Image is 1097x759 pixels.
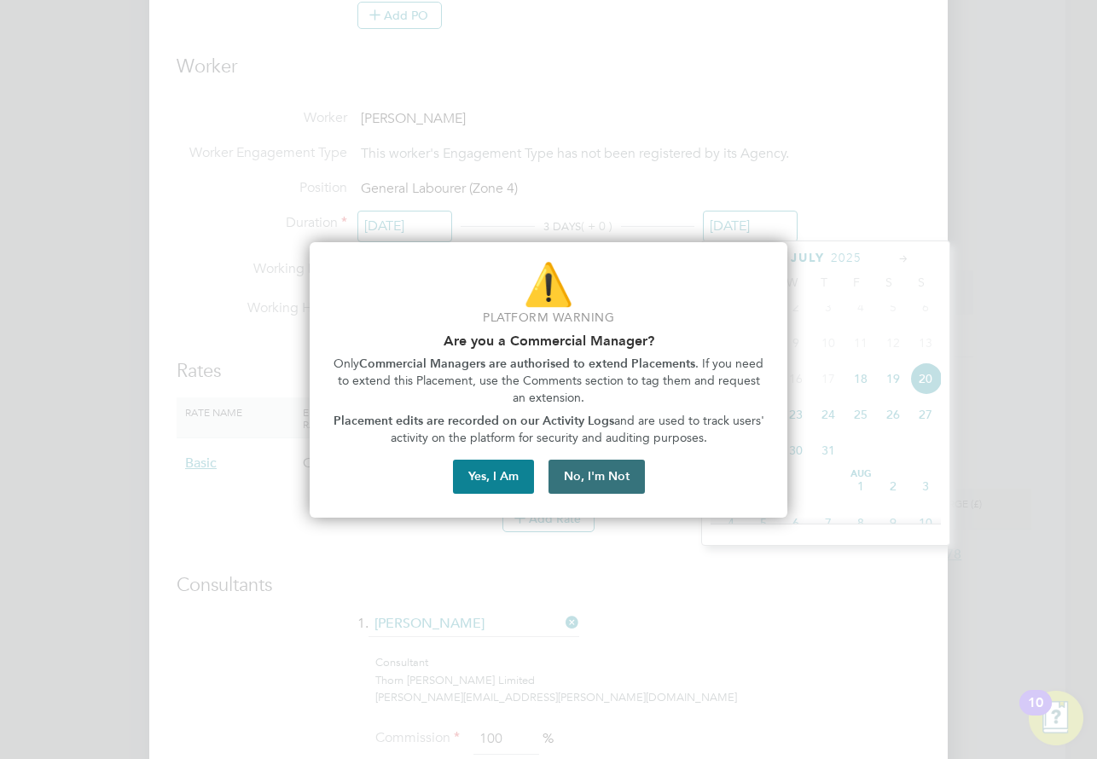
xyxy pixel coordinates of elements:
div: Are you part of the Commercial Team? [310,242,787,519]
button: Yes, I Am [453,460,534,494]
h2: Are you a Commercial Manager? [330,333,767,349]
strong: Commercial Managers are authorised to extend Placements [359,356,695,371]
button: No, I'm Not [548,460,645,494]
span: . If you need to extend this Placement, use the Comments section to tag them and request an exten... [338,356,768,404]
p: Platform Warning [330,310,767,327]
span: and are used to track users' activity on the platform for security and auditing purposes. [391,414,768,445]
strong: Placement edits are recorded on our Activity Logs [334,414,614,428]
span: Only [334,356,359,371]
p: ⚠️ [330,256,767,313]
